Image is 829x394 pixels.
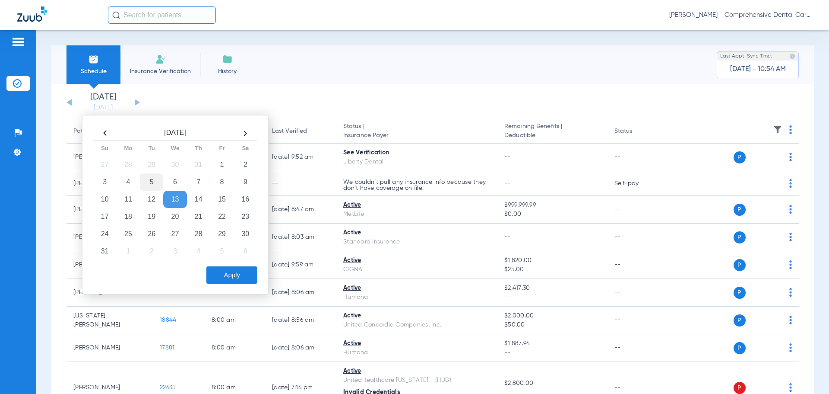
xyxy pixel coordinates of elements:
img: group-dot-blue.svg [789,205,792,214]
td: 8:00 AM [205,334,265,362]
span: [DATE] - 10:54 AM [730,65,786,74]
div: Active [343,201,490,210]
div: Active [343,339,490,348]
img: group-dot-blue.svg [789,233,792,241]
span: $0.00 [504,210,600,219]
div: Humana [343,293,490,302]
img: group-dot-blue.svg [789,343,792,352]
span: P [734,259,746,271]
td: -- [608,251,666,279]
img: group-dot-blue.svg [789,260,792,269]
li: [DATE] [77,93,129,112]
div: Active [343,228,490,237]
div: MetLife [343,210,490,219]
td: -- [608,307,666,334]
td: [PERSON_NAME] [66,334,153,362]
img: filter.svg [773,125,782,134]
td: 8:00 AM [205,307,265,334]
td: [DATE] 8:47 AM [265,196,336,224]
span: $2,000.00 [504,311,600,320]
div: Standard Insurance [343,237,490,247]
td: [DATE] 9:52 AM [265,144,336,171]
td: [DATE] 8:56 AM [265,307,336,334]
span: History [207,67,248,76]
button: Apply [206,266,257,284]
span: $1,820.00 [504,256,600,265]
td: [DATE] 8:06 AM [265,279,336,307]
th: Status [608,119,666,144]
td: [DATE] 9:59 AM [265,251,336,279]
div: Last Verified [272,127,329,136]
span: -- [504,154,511,160]
th: [DATE] [117,126,234,141]
span: $999,999.99 [504,201,600,210]
span: P [734,231,746,243]
div: Last Verified [272,127,307,136]
span: -- [504,234,511,240]
span: $2,800.00 [504,379,600,388]
p: We couldn’t pull any insurance info because they don’t have coverage on file. [343,179,490,191]
img: group-dot-blue.svg [789,153,792,161]
div: Patient Name [73,127,111,136]
img: last sync help info [789,53,795,59]
span: Last Appt. Sync Time: [720,52,772,61]
td: -- [608,334,666,362]
td: Self-pay [608,171,666,196]
div: Active [343,284,490,293]
img: Zuub Logo [17,6,47,22]
span: P [734,382,746,394]
iframe: Chat Widget [786,352,829,394]
img: group-dot-blue.svg [789,288,792,297]
div: CIGNA [343,265,490,274]
div: See Verification [343,148,490,157]
span: P [734,204,746,216]
span: P [734,342,746,354]
span: $25.00 [504,265,600,274]
input: Search for patients [108,6,216,24]
img: group-dot-blue.svg [789,316,792,324]
span: 17881 [160,345,174,351]
span: P [734,314,746,327]
span: Schedule [73,67,114,76]
span: P [734,151,746,163]
div: Patient Name [73,127,146,136]
span: Deductible [504,131,600,140]
div: Active [343,311,490,320]
span: 18844 [160,317,176,323]
th: Status | [336,119,497,144]
td: -- [265,171,336,196]
img: Search Icon [112,11,120,19]
td: [DATE] 8:03 AM [265,224,336,251]
span: $2,417.30 [504,284,600,293]
span: $1,887.94 [504,339,600,348]
div: UnitedHealthcare [US_STATE] - (HUB) [343,376,490,385]
td: -- [608,279,666,307]
div: Humana [343,348,490,357]
a: [DATE] [77,103,129,112]
span: P [734,287,746,299]
span: [PERSON_NAME] - Comprehensive Dental Care [669,11,812,19]
img: hamburger-icon [11,37,25,47]
img: Manual Insurance Verification [155,54,166,64]
img: group-dot-blue.svg [789,179,792,188]
span: Insurance Verification [127,67,194,76]
img: History [222,54,233,64]
span: -- [504,180,511,186]
span: 22635 [160,384,176,391]
div: United Concordia Companies, Inc. [343,320,490,330]
span: Insurance Payer [343,131,490,140]
img: group-dot-blue.svg [789,125,792,134]
span: -- [504,348,600,357]
span: -- [504,293,600,302]
div: Active [343,367,490,376]
img: Schedule [89,54,99,64]
div: Active [343,256,490,265]
td: [DATE] 8:06 AM [265,334,336,362]
span: $50.00 [504,320,600,330]
td: -- [608,144,666,171]
td: -- [608,224,666,251]
td: -- [608,196,666,224]
div: Liberty Dental [343,157,490,167]
th: Remaining Benefits | [497,119,607,144]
